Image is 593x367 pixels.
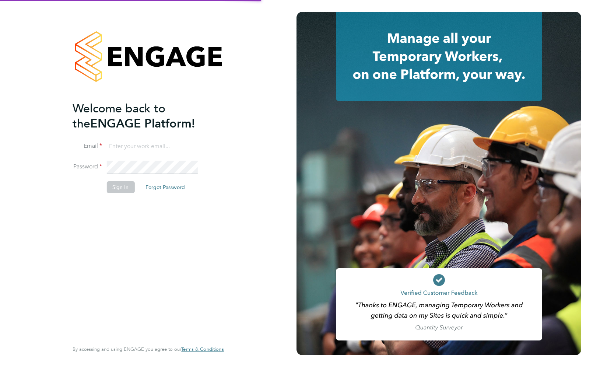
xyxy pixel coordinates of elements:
[73,142,102,150] label: Email
[181,346,224,352] a: Terms & Conditions
[140,181,191,193] button: Forgot Password
[73,101,165,131] span: Welcome back to the
[106,140,197,153] input: Enter your work email...
[73,101,216,131] h2: ENGAGE Platform!
[73,346,224,352] span: By accessing and using ENGAGE you agree to our
[73,163,102,171] label: Password
[106,181,134,193] button: Sign In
